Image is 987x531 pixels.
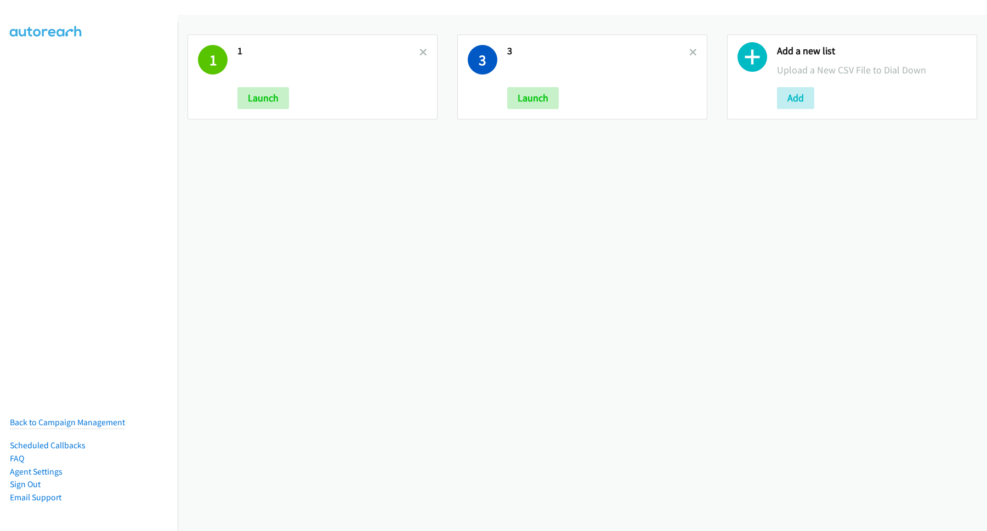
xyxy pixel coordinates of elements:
a: Back to Campaign Management [10,417,125,427]
h2: 1 [237,45,419,58]
a: FAQ [10,453,24,464]
a: Agent Settings [10,466,63,477]
h2: 3 [507,45,689,58]
a: Scheduled Callbacks [10,440,86,450]
a: Email Support [10,492,61,503]
h1: 1 [198,45,228,75]
p: Upload a New CSV File to Dial Down [777,62,967,77]
h1: 3 [468,45,497,75]
a: Sign Out [10,479,41,489]
h2: Add a new list [777,45,967,58]
button: Add [777,87,814,109]
button: Launch [237,87,289,109]
button: Launch [507,87,559,109]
